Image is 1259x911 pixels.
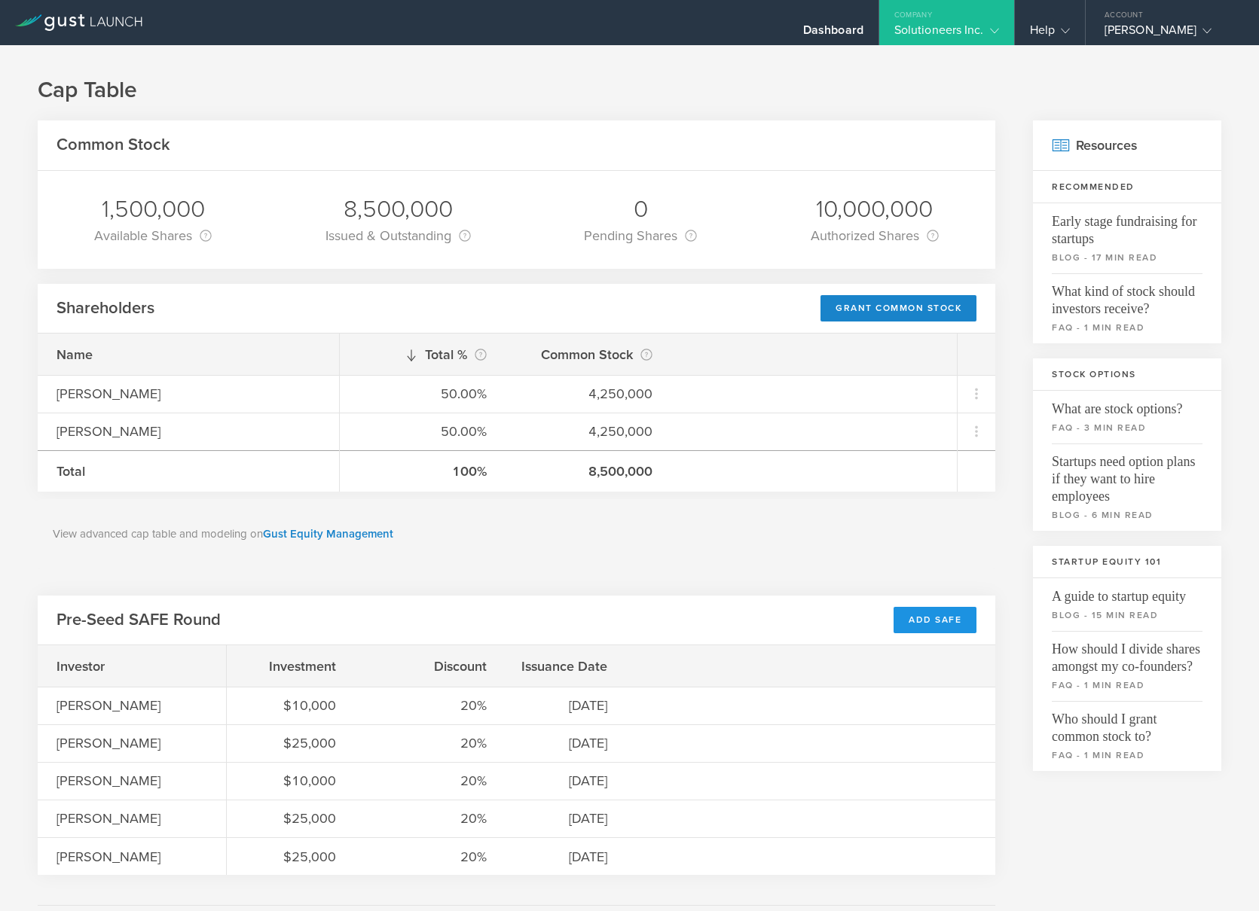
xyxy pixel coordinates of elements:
span: What are stock options? [1052,391,1202,418]
small: blog - 6 min read [1052,508,1202,522]
div: Pending Shares [584,225,697,246]
h2: Pre-Seed SAFE Round [57,609,221,631]
div: 100% [359,462,487,481]
div: 20% [374,696,487,715]
p: View advanced cap table and modeling on [53,526,980,543]
small: blog - 15 min read [1052,608,1202,622]
div: 20% [374,847,487,867]
h2: Common Stock [57,134,170,156]
div: [DATE] [524,847,607,867]
h2: Resources [1033,120,1221,171]
div: Authorized Shares [811,225,939,246]
span: Early stage fundraising for startups [1052,203,1202,248]
div: Name [57,345,320,364]
small: blog - 17 min read [1052,251,1202,264]
h3: Startup Equity 101 [1033,546,1221,578]
div: Investor [57,657,207,676]
div: [DATE] [524,696,607,715]
a: What kind of stock should investors receive?faq - 1 min read [1033,273,1221,343]
div: [PERSON_NAME] [57,733,207,753]
div: 8,500,000 [325,193,471,225]
div: 8,500,000 [524,462,652,481]
div: Discount [374,657,487,676]
div: $10,000 [246,771,336,791]
span: A guide to startup equity [1052,578,1202,605]
div: 0 [584,193,697,225]
a: Gust Equity Management [263,527,393,541]
div: Investment [246,657,336,676]
div: 4,250,000 [524,422,652,441]
div: Common Stock [524,344,652,365]
a: How should I divide shares amongst my co-founders?faq - 1 min read [1033,631,1221,701]
div: 20% [374,809,487,828]
div: 20% [374,771,487,791]
div: 10,000,000 [811,193,939,225]
div: $25,000 [246,809,336,828]
span: How should I divide shares amongst my co-founders? [1052,631,1202,675]
h3: Recommended [1033,171,1221,203]
span: Who should I grant common stock to? [1052,701,1202,745]
a: Who should I grant common stock to?faq - 1 min read [1033,701,1221,771]
div: Add SAFE [894,607,976,633]
div: Dashboard [803,23,863,45]
h3: Stock Options [1033,358,1221,391]
div: [PERSON_NAME] [1105,23,1233,45]
div: 50.00% [359,422,487,441]
div: [DATE] [524,809,607,828]
small: faq - 1 min read [1052,321,1202,334]
div: [DATE] [524,733,607,753]
div: Grant Common Stock [820,295,976,321]
div: [PERSON_NAME] [57,847,207,867]
span: What kind of stock should investors receive? [1052,273,1202,318]
div: [PERSON_NAME] [57,809,207,828]
div: Issuance Date [524,657,607,676]
div: Help [1030,23,1070,45]
h2: Shareholders [57,297,154,319]
div: [PERSON_NAME] [57,696,207,715]
div: [PERSON_NAME] [57,384,320,404]
div: [PERSON_NAME] [57,422,320,441]
small: faq - 1 min read [1052,678,1202,692]
a: Early stage fundraising for startupsblog - 17 min read [1033,203,1221,273]
small: faq - 1 min read [1052,748,1202,762]
a: A guide to startup equityblog - 15 min read [1033,578,1221,631]
div: Total % [359,344,487,365]
div: 4,250,000 [524,384,652,404]
a: What are stock options?faq - 3 min read [1033,391,1221,443]
div: $25,000 [246,733,336,753]
a: Startups need option plans if they want to hire employeesblog - 6 min read [1033,443,1221,531]
div: 20% [374,733,487,753]
div: Total [57,462,320,481]
span: Startups need option plans if they want to hire employees [1052,443,1202,505]
div: Solutioneers Inc. [894,23,999,45]
div: 50.00% [359,384,487,404]
div: $10,000 [246,696,336,715]
div: Issued & Outstanding [325,225,471,246]
div: Available Shares [94,225,212,246]
div: [PERSON_NAME] [57,771,207,791]
small: faq - 3 min read [1052,421,1202,434]
div: [DATE] [524,771,607,791]
h1: Cap Table [38,75,1221,105]
div: 1,500,000 [94,193,212,225]
div: $25,000 [246,847,336,867]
